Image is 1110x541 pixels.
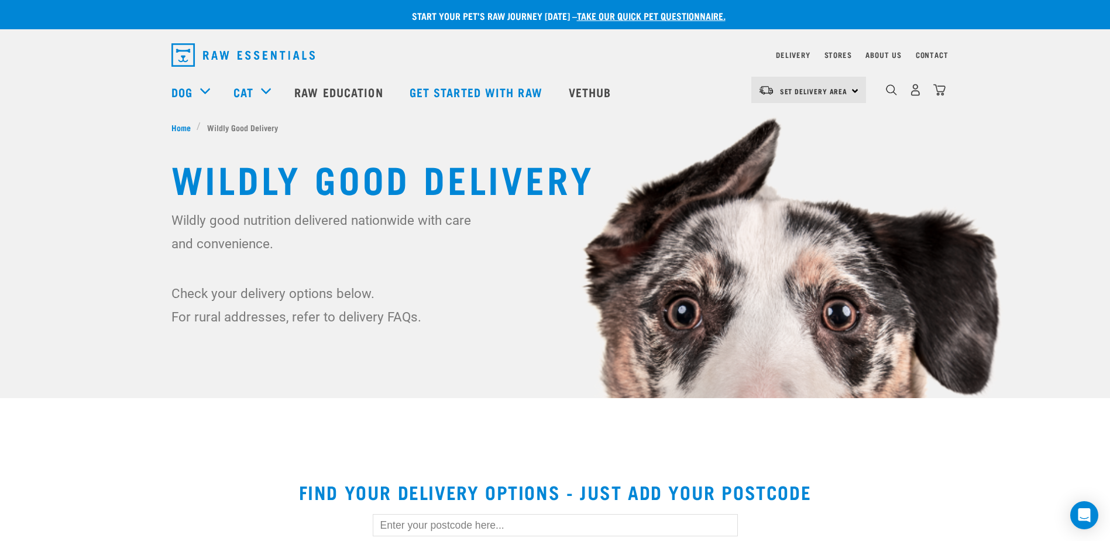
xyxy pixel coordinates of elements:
[171,121,191,133] span: Home
[171,208,479,255] p: Wildly good nutrition delivered nationwide with care and convenience.
[1070,501,1098,529] div: Open Intercom Messenger
[373,514,738,536] input: Enter your postcode here...
[557,69,626,115] a: Vethub
[886,84,897,95] img: home-icon-1@2x.png
[933,84,946,96] img: home-icon@2x.png
[577,13,726,18] a: take our quick pet questionnaire.
[398,69,557,115] a: Get started with Raw
[14,481,1096,502] h2: Find your delivery options - just add your postcode
[171,121,197,133] a: Home
[824,53,852,57] a: Stores
[776,53,810,57] a: Delivery
[916,53,949,57] a: Contact
[171,282,479,328] p: Check your delivery options below. For rural addresses, refer to delivery FAQs.
[171,83,193,101] a: Dog
[283,69,397,115] a: Raw Education
[865,53,901,57] a: About Us
[171,121,939,133] nav: breadcrumbs
[162,39,949,71] nav: dropdown navigation
[171,43,315,67] img: Raw Essentials Logo
[758,85,774,95] img: van-moving.png
[780,89,848,93] span: Set Delivery Area
[171,157,939,199] h1: Wildly Good Delivery
[233,83,253,101] a: Cat
[909,84,922,96] img: user.png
